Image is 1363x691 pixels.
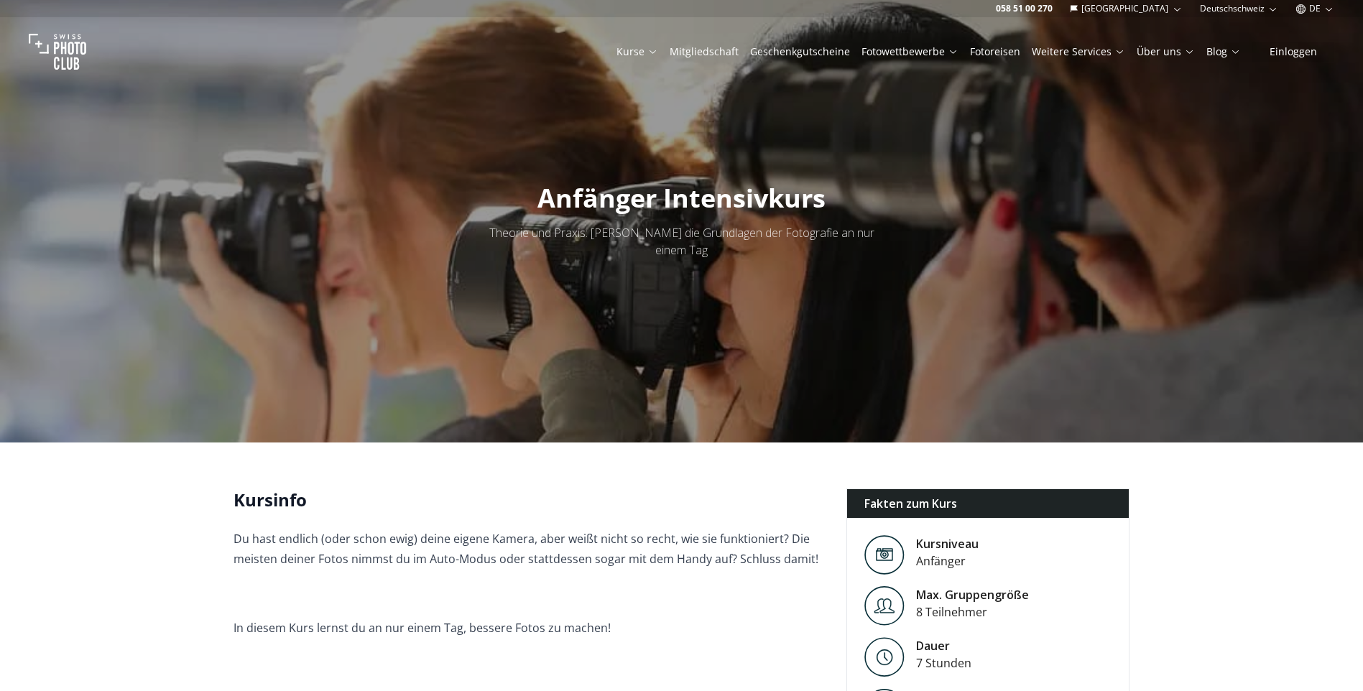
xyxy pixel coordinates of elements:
[664,42,744,62] button: Mitgliedschaft
[1131,42,1201,62] button: Über uns
[1137,45,1195,59] a: Über uns
[744,42,856,62] button: Geschenkgutscheine
[234,618,823,638] p: In diesem Kurs lernst du an nur einem Tag, bessere Fotos zu machen!
[970,45,1020,59] a: Fotoreisen
[916,535,979,552] div: Kursniveau
[864,637,905,677] img: Level
[29,23,86,80] img: Swiss photo club
[616,45,658,59] a: Kurse
[1026,42,1131,62] button: Weitere Services
[1252,42,1334,62] button: Einloggen
[916,552,979,570] div: Anfänger
[916,603,1029,621] div: 8 Teilnehmer
[611,42,664,62] button: Kurse
[916,637,971,654] div: Dauer
[861,45,958,59] a: Fotowettbewerbe
[1032,45,1125,59] a: Weitere Services
[1201,42,1247,62] button: Blog
[670,45,739,59] a: Mitgliedschaft
[847,489,1129,518] div: Fakten zum Kurs
[234,488,823,511] h2: Kursinfo
[916,654,971,672] div: 7 Stunden
[864,535,905,575] img: Level
[916,586,1029,603] div: Max. Gruppengröße
[1206,45,1241,59] a: Blog
[537,180,826,215] span: Anfänger Intensivkurs
[964,42,1026,62] button: Fotoreisen
[489,225,874,258] span: Theorie und Praxis: [PERSON_NAME] die Grundlagen der Fotografie an nur einem Tag
[864,586,905,626] img: Level
[234,529,823,569] p: Du hast endlich (oder schon ewig) deine eigene Kamera, aber weißt nicht so recht, wie sie funktio...
[750,45,850,59] a: Geschenkgutscheine
[996,3,1053,14] a: 058 51 00 270
[856,42,964,62] button: Fotowettbewerbe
